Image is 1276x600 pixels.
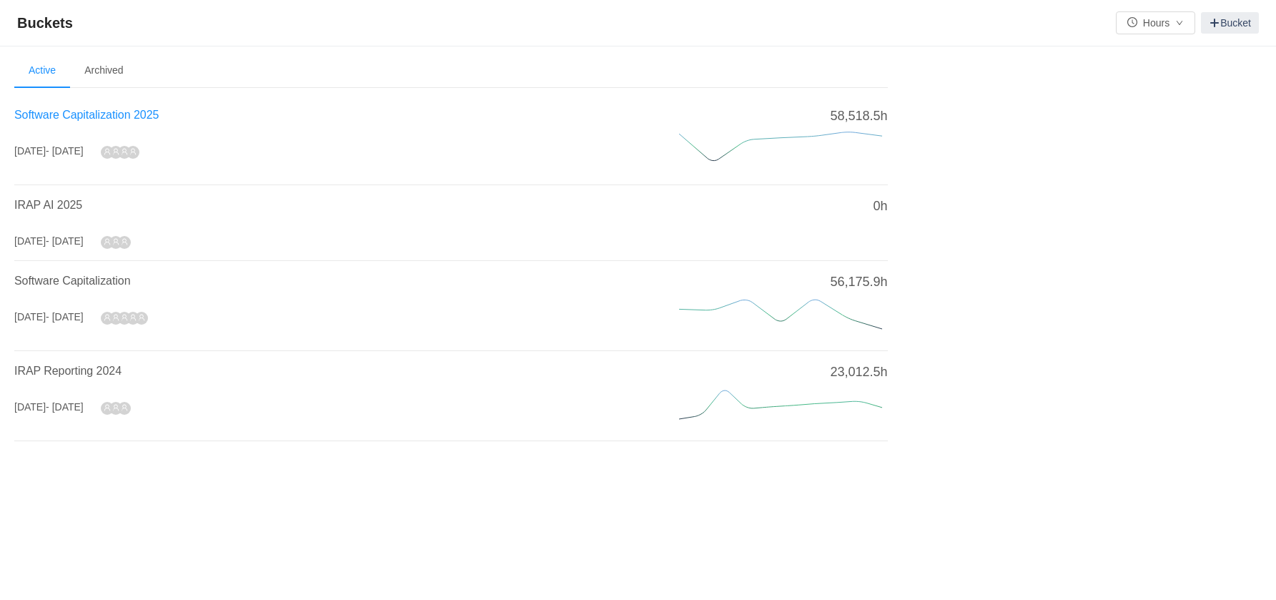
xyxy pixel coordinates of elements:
[104,148,111,155] i: icon: user
[112,238,119,245] i: icon: user
[138,314,145,321] i: icon: user
[873,197,887,216] span: 0h
[17,11,81,34] span: Buckets
[1201,12,1259,34] a: Bucket
[112,314,119,321] i: icon: user
[14,199,82,211] a: IRAP AI 2025
[104,404,111,411] i: icon: user
[121,238,128,245] i: icon: user
[14,54,70,88] li: Active
[121,404,128,411] i: icon: user
[14,400,84,415] div: [DATE]
[121,148,128,155] i: icon: user
[46,311,84,323] span: - [DATE]
[830,363,887,382] span: 23,012.5h
[129,314,137,321] i: icon: user
[14,310,84,325] div: [DATE]
[46,235,84,247] span: - [DATE]
[14,365,122,377] a: IRAP Reporting 2024
[830,272,887,292] span: 56,175.9h
[14,275,131,287] a: Software Capitalization
[830,107,887,126] span: 58,518.5h
[1116,11,1195,34] button: icon: clock-circleHoursicon: down
[46,401,84,413] span: - [DATE]
[14,144,84,159] div: [DATE]
[112,148,119,155] i: icon: user
[129,148,137,155] i: icon: user
[112,404,119,411] i: icon: user
[121,314,128,321] i: icon: user
[14,234,84,249] div: [DATE]
[70,54,137,88] li: Archived
[46,145,84,157] span: - [DATE]
[104,238,111,245] i: icon: user
[14,109,159,121] a: Software Capitalization 2025
[104,314,111,321] i: icon: user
